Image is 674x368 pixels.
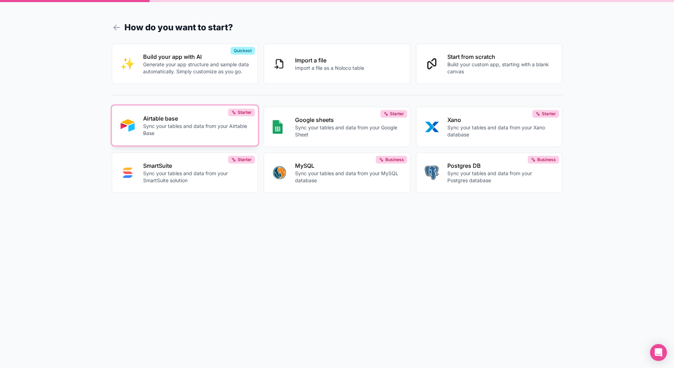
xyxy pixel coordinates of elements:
[143,170,250,184] p: Sync your tables and data from your SmartSuite solution
[112,21,563,34] h1: How do you want to start?
[272,166,287,180] img: MYSQL
[295,124,402,138] p: Sync your tables and data from your Google Sheet
[416,107,563,147] button: XANOXanoSync your tables and data from your Xano databaseStarter
[121,166,135,180] img: SMART_SUITE
[143,161,250,170] p: SmartSuite
[295,56,364,65] p: Import a file
[112,44,258,84] button: INTERNAL_WITH_AIBuild your app with AIGenerate your app structure and sample data automatically. ...
[537,157,556,162] span: Business
[143,53,250,61] p: Build your app with AI
[447,61,554,75] p: Build your custom app, starting with a blank canvas
[264,153,410,193] button: MYSQLMySQLSync your tables and data from your MySQL databaseBusiness
[416,153,563,193] button: POSTGRESPostgres DBSync your tables and data from your Postgres databaseBusiness
[264,44,410,84] button: Import a fileImport a file as a Noloco table
[112,105,258,146] button: AIRTABLEAirtable baseSync your tables and data from your Airtable BaseStarter
[425,166,439,180] img: POSTGRES
[650,344,667,361] div: Open Intercom Messenger
[447,124,554,138] p: Sync your tables and data from your Xano database
[447,53,554,61] p: Start from scratch
[272,120,283,134] img: GOOGLE_SHEETS
[295,116,402,124] p: Google sheets
[112,153,258,193] button: SMART_SUITESmartSuiteSync your tables and data from your SmartSuite solutionStarter
[121,57,135,71] img: INTERNAL_WITH_AI
[295,161,402,170] p: MySQL
[238,157,252,162] span: Starter
[143,114,250,123] p: Airtable base
[238,110,252,115] span: Starter
[295,65,364,72] p: Import a file as a Noloco table
[425,120,439,134] img: XANO
[447,161,554,170] p: Postgres DB
[447,170,554,184] p: Sync your tables and data from your Postgres database
[143,123,250,137] p: Sync your tables and data from your Airtable Base
[231,47,255,55] div: Quickest
[264,107,410,147] button: GOOGLE_SHEETSGoogle sheetsSync your tables and data from your Google SheetStarter
[390,111,404,117] span: Starter
[542,111,556,117] span: Starter
[143,61,250,75] p: Generate your app structure and sample data automatically. Simply customize as you go.
[295,170,402,184] p: Sync your tables and data from your MySQL database
[416,44,563,84] button: Start from scratchBuild your custom app, starting with a blank canvas
[447,116,554,124] p: Xano
[121,118,135,133] img: AIRTABLE
[385,157,404,162] span: Business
